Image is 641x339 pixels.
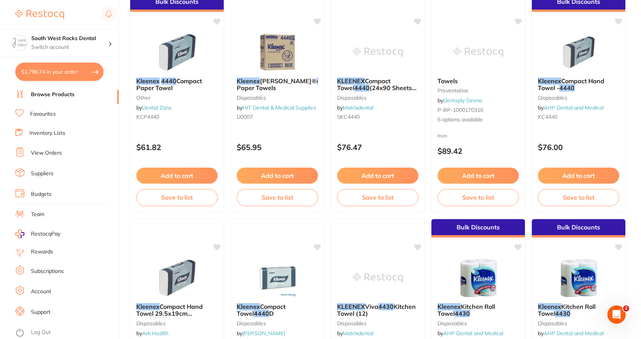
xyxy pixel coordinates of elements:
p: $65.95 [237,143,318,152]
a: View Orders [31,149,62,157]
b: Kleenex Compact Hand Towel 29.5x19cm PK90 4440 [136,303,218,317]
small: preventative [438,87,519,94]
a: RestocqPay [15,229,60,238]
span: by [538,330,604,337]
em: KLEENEX [337,303,365,310]
span: [PERSON_NAME]® [260,77,316,85]
span: by [337,104,373,111]
span: Compact Towel [337,77,391,92]
span: by [237,104,316,111]
span: Kitchen Roll Towel [438,303,495,317]
span: 2 [623,305,629,312]
a: Ark Health [142,330,168,337]
button: Log Out [15,327,116,339]
div: Bulk Discounts [532,219,625,237]
small: disposables [237,95,318,101]
p: $89.42 [438,147,519,155]
b: KLEENEX Viva 4430 Kitchen Towel (12) [337,303,418,317]
em: Kleenex [237,303,260,310]
a: Budgets [31,190,52,198]
button: $1,796.74 in your order [15,63,103,81]
a: Favourites [30,110,56,118]
em: Kleenex [538,303,561,310]
em: 4440 [316,77,332,85]
span: by [136,104,172,111]
b: KLEENEX Compact Towel 4440 (24x90 Sheets) 29.5x19cm [337,77,418,92]
button: Add to cart [337,168,418,184]
button: Add to cart [136,168,218,184]
b: Kleenex Kitchen Roll Towel 4430 [538,303,619,317]
img: Kleenex Compact Hand Towel 29.5x19cm PK90 4440 [152,259,202,297]
em: KLEENEX [337,77,365,85]
span: Kitchen Roll Towel [538,303,596,317]
span: RestocqPay [31,230,60,238]
button: Add to cart [538,168,619,184]
em: 4440 [254,310,269,317]
small: disposables [337,95,418,101]
span: Kitchen Towel (12) [337,303,416,317]
img: RestocqPay [15,229,24,238]
a: Dentsply Sirona [443,97,482,104]
span: by [237,330,285,337]
img: Restocq Logo [15,10,64,19]
a: Browse Products [31,91,74,98]
p: $76.00 [538,143,619,152]
b: Kleenex Compact Towel 4440D [237,303,318,317]
div: Bulk Discounts [431,219,525,237]
small: other [136,95,218,101]
em: 4440 [559,84,575,92]
b: Towels [438,77,519,84]
a: Log Out [31,329,51,336]
span: D0007 [237,113,253,120]
img: South West Rocks Dental [12,35,27,50]
b: Kleenex Compact Hand Towel - 4440 [538,77,619,92]
span: Compact Hand Towel 29.5x19cm PK90 [136,303,203,324]
button: Save to list [136,189,218,206]
span: Compact Paper Towels [237,77,357,92]
img: KLEENEX Compact Towel 4440 (24x90 Sheets) 29.5x19cm [353,33,403,71]
h4: South West Rocks Dental [31,35,108,42]
span: (24x90 Sheets) 29.5x19cm [337,84,417,98]
p: Switch account [31,44,108,51]
button: Save to list [237,189,318,206]
em: 4440 [161,77,176,85]
img: Kleenex Kitchen Roll Towel 4430 [554,259,604,297]
a: Dental Zone [142,104,172,111]
span: by [538,104,604,111]
b: Kleenex Kimberly Clark® 4440 Compact Paper Towels [237,77,318,92]
button: Save to list [538,189,619,206]
img: Kleenex Compact Hand Towel - 4440 [554,33,604,71]
span: KC4440 [538,113,557,120]
b: Kleenex 4440 Compact Paper Towel [136,77,218,92]
span: Compact Hand Towel - [538,77,604,92]
a: Account [31,288,51,295]
em: 4430 [555,310,570,317]
span: 6 options available [438,116,519,124]
b: Kleenex Kitchen Roll Towel 4430 [438,303,519,317]
span: KCP4440 [136,113,159,120]
a: Restocq Logo [15,6,64,23]
p: $76.47 [337,143,418,152]
span: by [438,330,503,337]
span: D [269,310,274,317]
em: Kleenex [438,303,461,310]
img: Kleenex Kimberly Clark® 4440 Compact Paper Towels [253,33,302,71]
em: 4430 [455,310,470,317]
span: Compact Towel [237,303,286,317]
img: Kleenex 4440 Compact Paper Towel [152,33,202,71]
em: Kleenex [237,77,260,85]
button: Add to cart [237,168,318,184]
img: Towels [454,33,503,71]
em: 4440 [152,317,168,324]
small: disposables [538,320,619,326]
em: Kleenex [136,77,160,85]
button: Add to cart [438,168,519,184]
small: disposables [136,320,218,326]
p: $61.82 [136,143,218,152]
span: by [337,330,373,337]
img: Kleenex Kitchen Roll Towel 4430 [454,259,503,297]
iframe: Intercom live chat [607,305,626,324]
em: Kleenex [136,303,160,310]
a: Matrixdental [343,330,373,337]
button: Save to list [438,189,519,206]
